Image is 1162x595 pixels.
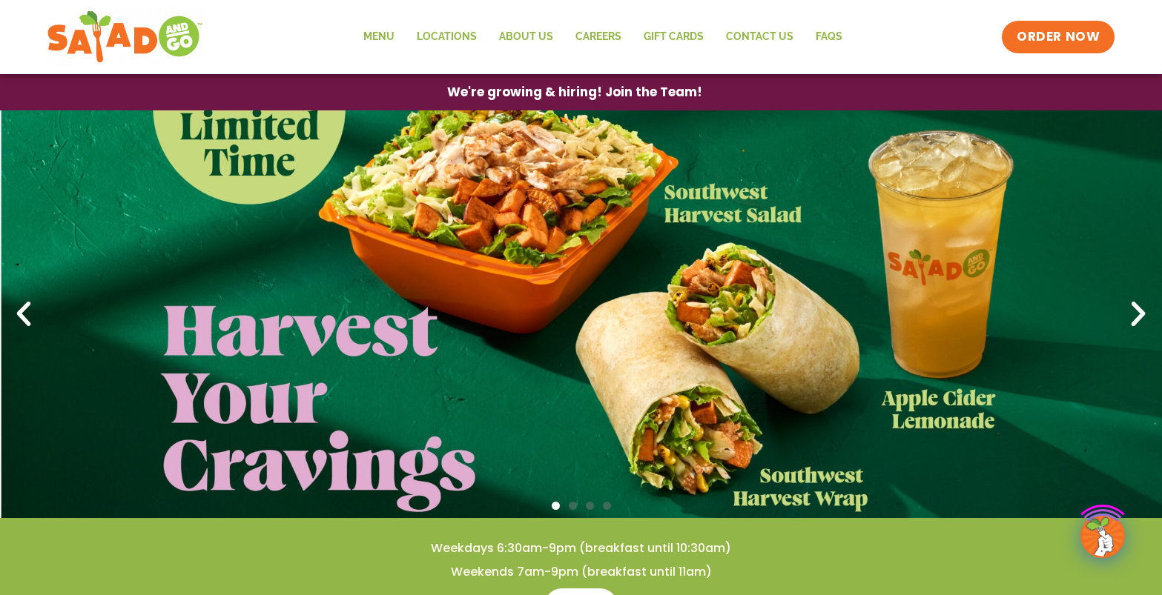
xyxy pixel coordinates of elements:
h4: Weekdays 6:30am-9pm (breakfast until 10:30am) [30,540,1132,556]
h4: Weekends 7am-9pm (breakfast until 11am) [30,564,1132,580]
nav: Menu [352,20,854,54]
span: Go to slide 2 [569,502,577,510]
span: ORDER NOW [1017,28,1100,46]
a: Careers [564,20,633,54]
a: ORDER NOW [1002,21,1115,53]
div: Next slide [1122,298,1155,330]
span: Go to slide 3 [586,502,594,510]
a: We're growing & hiring! Join the Team! [425,75,724,110]
a: FAQs [805,20,854,54]
a: Contact Us [715,20,805,54]
span: We're growing & hiring! Join the Team! [447,86,702,99]
a: About Us [488,20,564,54]
div: Previous slide [7,298,40,330]
span: Go to slide 4 [603,502,611,510]
span: Go to slide 1 [552,502,560,510]
img: new-SAG-logo-768×292 [47,7,203,67]
a: Locations [406,20,488,54]
a: GIFT CARDS [633,20,715,54]
a: Menu [352,20,406,54]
